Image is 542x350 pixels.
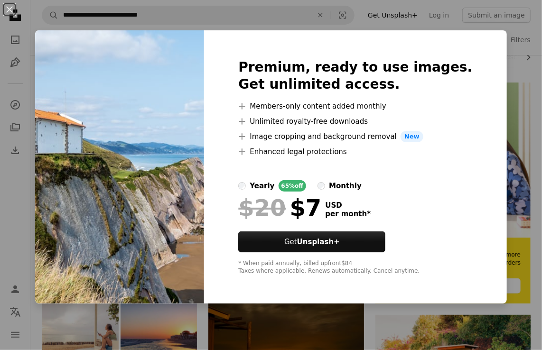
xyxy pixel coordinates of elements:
span: per month * [325,210,371,218]
div: $7 [238,195,321,220]
li: Unlimited royalty-free downloads [238,116,472,127]
h2: Premium, ready to use images. Get unlimited access. [238,59,472,93]
input: monthly [318,182,325,190]
input: yearly65%off [238,182,246,190]
span: New [401,131,423,142]
span: $20 [238,195,286,220]
div: 65% off [279,180,307,192]
li: Enhanced legal protections [238,146,472,157]
img: premium_photo-1697729545665-368a046bbbd8 [35,30,204,304]
strong: Unsplash+ [297,238,340,246]
li: Image cropping and background removal [238,131,472,142]
button: GetUnsplash+ [238,231,385,252]
div: monthly [329,180,362,192]
span: USD [325,201,371,210]
li: Members-only content added monthly [238,101,472,112]
div: * When paid annually, billed upfront $84 Taxes where applicable. Renews automatically. Cancel any... [238,260,472,275]
div: yearly [250,180,274,192]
